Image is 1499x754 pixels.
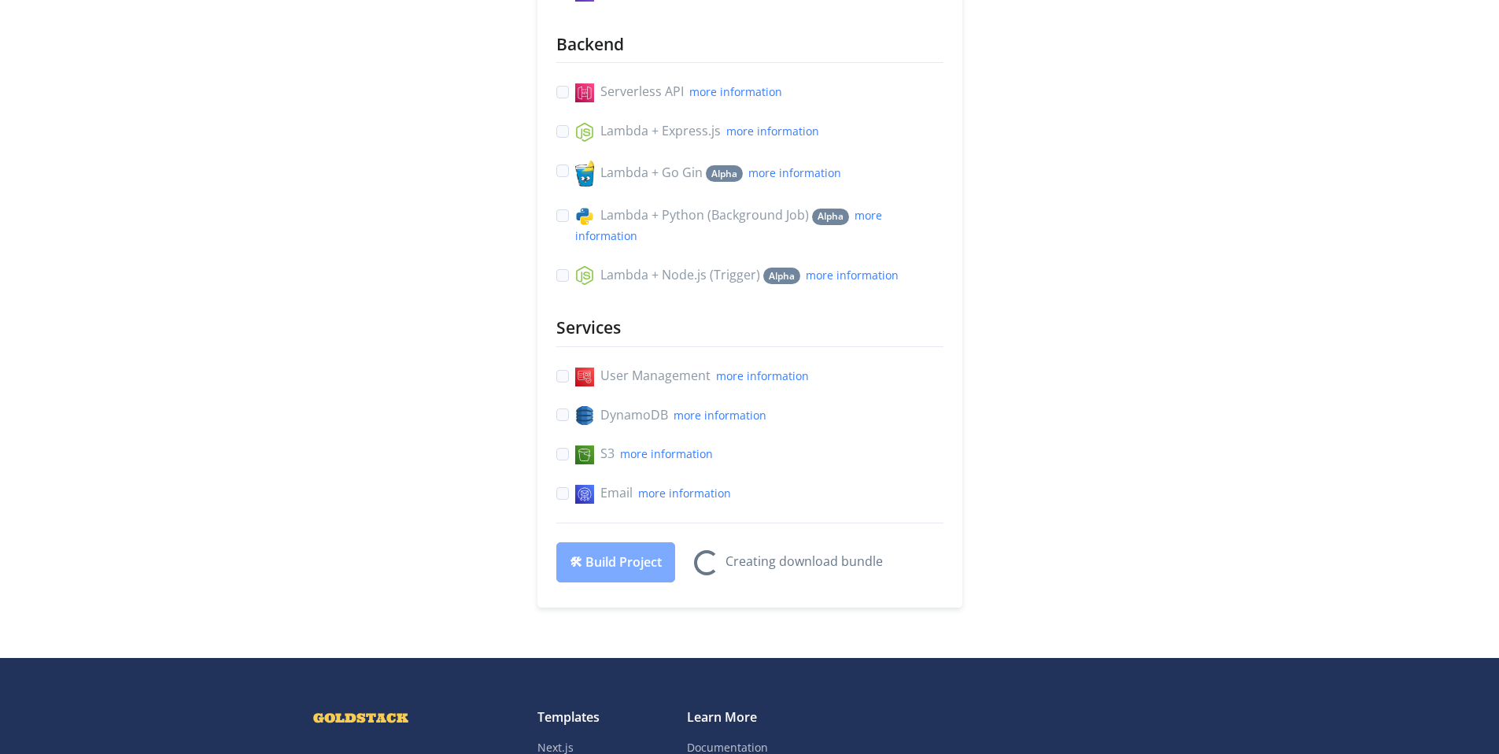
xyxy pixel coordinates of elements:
[575,161,594,187] img: go_gin.png
[537,708,663,726] h5: Templates
[726,552,883,572] div: Creating download bundle
[620,446,713,461] a: more information
[575,445,594,464] img: svg%3e
[575,485,594,504] img: svg%3e
[687,708,813,726] h5: Learn More
[556,316,943,339] h2: Services
[763,268,800,284] span: Alpha
[575,266,594,285] img: nodejs.svg
[575,207,594,226] img: python.svg
[575,205,943,246] label: Lambda + Python (Background Job)
[556,33,943,56] h2: Backend
[575,444,713,464] label: S3
[575,366,809,386] label: User Management
[689,84,782,99] a: more information
[575,123,594,142] img: svg%3e
[806,268,899,283] a: more information
[575,368,594,386] img: cognito.svg
[812,209,849,225] span: Alpha
[313,710,408,726] span: GOLDSTACK
[556,542,675,583] button: 🛠 Build Project
[716,368,809,383] a: more information
[575,483,731,504] label: Email
[726,124,819,139] a: more information
[706,165,743,182] span: Alpha
[674,408,766,423] a: more information
[575,121,819,142] label: Lambda + Express.js
[575,405,766,426] label: DynamoDB
[748,165,841,180] a: more information
[575,83,594,102] img: svg%3e
[638,486,731,501] a: more information
[575,161,841,187] label: Lambda + Go Gin
[575,265,899,286] label: Lambda + Node.js (Trigger)
[575,406,594,425] img: dynamodb.svg
[575,82,782,102] label: Serverless API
